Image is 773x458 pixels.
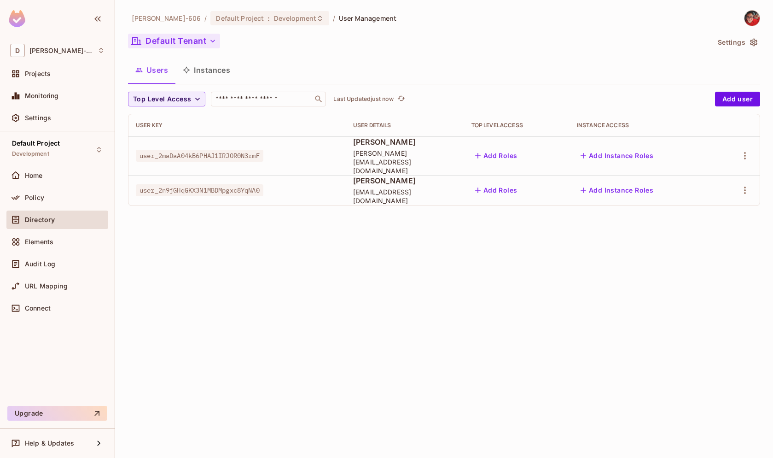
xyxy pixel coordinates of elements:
[394,94,407,105] span: Click to refresh data
[395,94,407,105] button: refresh
[12,150,49,158] span: Development
[128,92,205,106] button: Top Level Access
[471,148,521,163] button: Add Roles
[333,14,335,23] li: /
[25,260,55,268] span: Audit Log
[714,35,760,50] button: Settings
[25,238,53,246] span: Elements
[577,148,657,163] button: Add Instance Roles
[25,70,51,77] span: Projects
[471,122,562,129] div: Top Level Access
[25,114,51,122] span: Settings
[744,11,760,26] img: Tori
[25,194,44,201] span: Policy
[25,305,51,312] span: Connect
[128,34,220,48] button: Default Tenant
[136,122,338,129] div: User Key
[25,172,43,179] span: Home
[216,14,264,23] span: Default Project
[339,14,396,23] span: User Management
[25,440,74,447] span: Help & Updates
[353,176,457,186] span: [PERSON_NAME]
[7,406,107,421] button: Upgrade
[333,95,394,103] p: Last Updated just now
[353,137,457,147] span: [PERSON_NAME]
[128,59,175,82] button: Users
[471,183,521,198] button: Add Roles
[274,14,316,23] span: Development
[397,94,405,104] span: refresh
[267,15,270,22] span: :
[175,59,238,82] button: Instances
[12,140,60,147] span: Default Project
[133,94,191,105] span: Top Level Access
[25,92,59,100] span: Monitoring
[136,150,263,162] span: user_2maDaA04kB6PHAJ1IRJOR0N3rmF
[25,282,68,290] span: URL Mapping
[353,122,457,129] div: User Details
[353,149,457,175] span: [PERSON_NAME][EMAIL_ADDRESS][DOMAIN_NAME]
[25,216,55,223] span: Directory
[577,122,707,129] div: Instance Access
[204,14,207,23] li: /
[132,14,201,23] span: the active workspace
[715,92,760,106] button: Add user
[29,47,93,54] span: Workspace: Doug-606
[353,188,457,205] span: [EMAIL_ADDRESS][DOMAIN_NAME]
[577,183,657,198] button: Add Instance Roles
[136,184,263,196] span: user_2n9jGHqGKX3N1MBDMpgxc8YqNA0
[9,10,25,27] img: SReyMgAAAABJRU5ErkJggg==
[10,44,25,57] span: D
